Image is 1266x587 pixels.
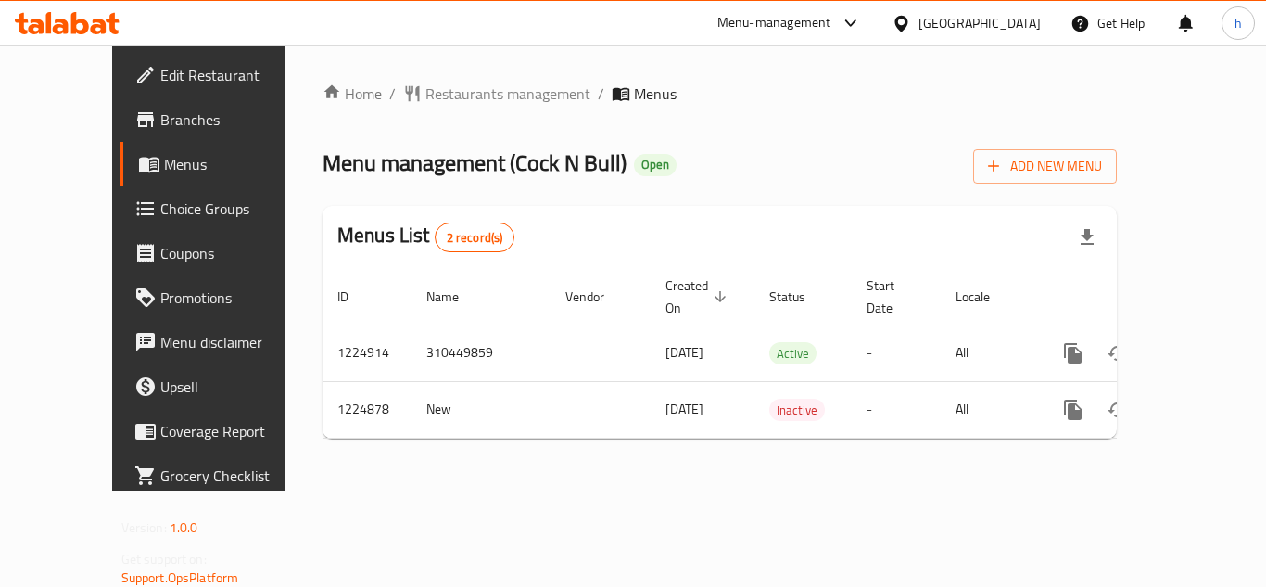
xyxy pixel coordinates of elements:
span: Name [426,286,483,308]
span: Menu disclaimer [160,331,309,353]
a: Menu disclaimer [120,320,323,364]
div: Active [769,342,817,364]
span: Inactive [769,400,825,421]
span: Menus [634,83,677,105]
span: Grocery Checklist [160,465,309,487]
a: Upsell [120,364,323,409]
span: Restaurants management [425,83,590,105]
td: - [852,325,941,381]
th: Actions [1036,269,1244,325]
span: Add New Menu [988,155,1102,178]
button: Change Status [1095,388,1140,432]
span: Upsell [160,376,309,398]
span: Created On [665,274,732,319]
h2: Menus List [337,222,514,252]
td: - [852,381,941,438]
td: 310449859 [411,325,551,381]
span: Get support on: [121,547,207,571]
a: Menus [120,142,323,186]
span: Status [769,286,829,308]
a: Coupons [120,231,323,275]
span: Start Date [867,274,918,319]
div: Total records count [435,223,515,252]
span: Promotions [160,287,309,309]
td: 1224914 [323,325,411,381]
a: Promotions [120,275,323,320]
table: enhanced table [323,269,1244,439]
a: Coverage Report [120,409,323,453]
div: Open [634,154,677,176]
div: Menu-management [717,12,831,34]
span: Choice Groups [160,198,309,220]
td: 1224878 [323,381,411,438]
button: more [1051,388,1095,432]
span: Locale [956,286,1014,308]
span: Coupons [160,242,309,264]
span: Menus [164,153,309,175]
span: Edit Restaurant [160,64,309,86]
button: Change Status [1095,331,1140,376]
span: Menu management ( Cock N Bull ) [323,142,627,184]
a: Choice Groups [120,186,323,231]
li: / [598,83,604,105]
a: Grocery Checklist [120,453,323,498]
span: Vendor [565,286,628,308]
button: Add New Menu [973,149,1117,184]
td: New [411,381,551,438]
span: Version: [121,516,167,540]
li: / [389,83,396,105]
span: [DATE] [665,397,703,421]
span: 2 record(s) [436,229,514,247]
a: Restaurants management [403,83,590,105]
span: Branches [160,108,309,131]
nav: breadcrumb [323,83,1117,105]
span: [DATE] [665,340,703,364]
a: Home [323,83,382,105]
td: All [941,325,1036,381]
span: 1.0.0 [170,516,198,540]
div: Export file [1065,215,1109,260]
a: Edit Restaurant [120,53,323,97]
span: ID [337,286,373,308]
a: Branches [120,97,323,142]
span: Active [769,343,817,364]
span: h [1234,13,1242,33]
div: [GEOGRAPHIC_DATA] [918,13,1041,33]
span: Open [634,157,677,172]
td: All [941,381,1036,438]
span: Coverage Report [160,420,309,442]
button: more [1051,331,1095,376]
